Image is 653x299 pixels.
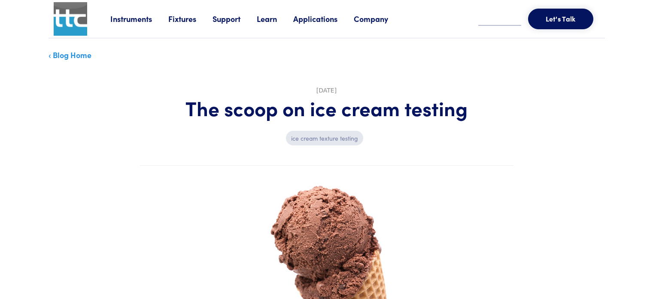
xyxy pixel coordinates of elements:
h1: The scoop on ice cream testing [140,96,513,120]
a: Fixtures [168,13,213,24]
a: ‹ Blog Home [49,49,91,60]
a: Instruments [110,13,168,24]
button: Let's Talk [528,9,593,29]
a: Support [213,13,257,24]
a: Applications [293,13,354,24]
img: ttc_logo_1x1_v1.0.png [54,2,87,36]
a: Company [354,13,404,24]
p: ice cream texture testing [286,131,363,145]
a: Learn [257,13,293,24]
time: [DATE] [316,87,337,94]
